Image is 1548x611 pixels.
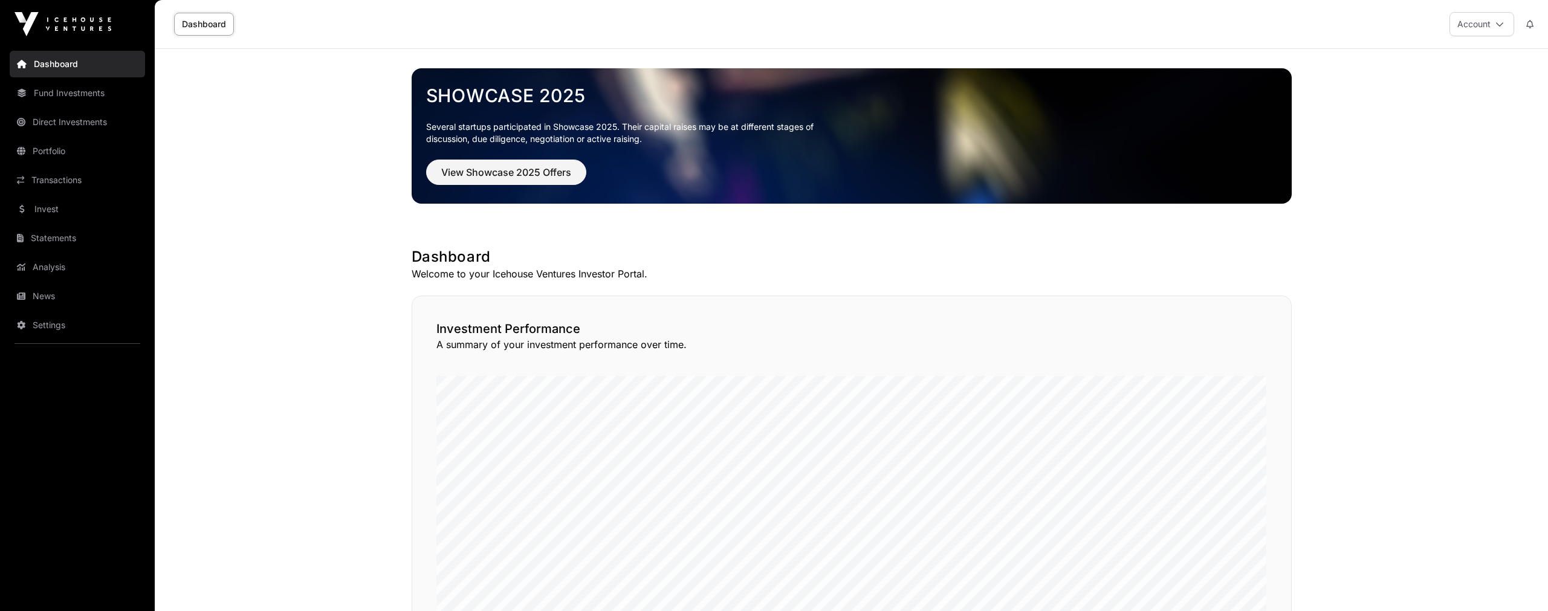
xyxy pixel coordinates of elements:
[426,85,1277,106] a: Showcase 2025
[10,254,145,280] a: Analysis
[412,267,1292,281] p: Welcome to your Icehouse Ventures Investor Portal.
[426,160,586,185] button: View Showcase 2025 Offers
[10,51,145,77] a: Dashboard
[174,13,234,36] a: Dashboard
[10,283,145,309] a: News
[436,320,1267,337] h2: Investment Performance
[10,312,145,338] a: Settings
[436,337,1267,352] p: A summary of your investment performance over time.
[1449,12,1514,36] button: Account
[10,80,145,106] a: Fund Investments
[10,167,145,193] a: Transactions
[412,68,1292,204] img: Showcase 2025
[10,196,145,222] a: Invest
[426,121,832,145] p: Several startups participated in Showcase 2025. Their capital raises may be at different stages o...
[10,109,145,135] a: Direct Investments
[15,12,111,36] img: Icehouse Ventures Logo
[10,138,145,164] a: Portfolio
[10,225,145,251] a: Statements
[412,247,1292,267] h1: Dashboard
[441,165,571,179] span: View Showcase 2025 Offers
[426,172,586,184] a: View Showcase 2025 Offers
